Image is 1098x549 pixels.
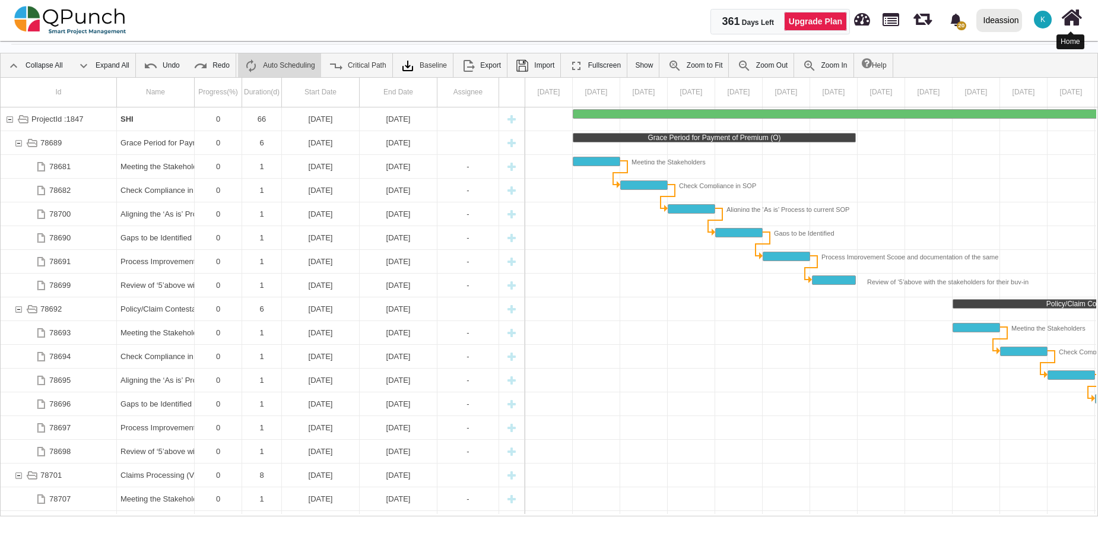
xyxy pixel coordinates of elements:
[198,155,238,178] div: 0
[1,131,117,154] div: 78689
[238,53,320,77] a: Auto Scheduling
[957,21,966,30] span: 20
[1,107,525,131] div: Task: SHI Start date: 07-07-2025 End date: 10-09-2025
[1,107,117,131] div: ProjectId :1847
[195,345,242,368] div: 0
[1,464,117,487] div: 78701
[812,275,856,285] div: Task: Review of ‘5’above with the stakeholders for their buy-in Start date: 12-07-2025 End date: ...
[242,464,282,487] div: 8
[193,59,208,73] img: ic_redo_24.f94b082.png
[1,464,525,487] div: Task: Claims Processing (V) Start date: 23-07-2025 End date: 30-07-2025
[503,345,521,368] div: New task
[242,226,282,249] div: 1
[441,274,495,297] div: -
[503,297,521,320] div: New task
[1000,347,1048,356] div: Task: Check Compliance in SOP Start date: 16-07-2025 End date: 16-07-2025
[858,78,905,107] div: 13 Jul 2025
[1,392,525,416] div: Task: Gaps to be Identified Start date: 18-07-2025 End date: 18-07-2025
[1,392,117,415] div: 78696
[242,416,282,439] div: 1
[282,226,360,249] div: 10-07-2025
[715,228,763,237] div: Task: Gaps to be Identified Start date: 10-07-2025 End date: 10-07-2025
[883,8,899,26] span: Projects
[509,53,560,77] a: Import
[360,345,437,368] div: 16-07-2025
[117,440,195,463] div: Review of ‘5’above with the stakeholders for their buy-in
[117,392,195,415] div: Gaps to be Identified
[117,202,195,226] div: Aligning the ‘As is’ Process to current SOP
[437,392,499,415] div: -
[40,131,62,154] div: 78689
[285,297,356,320] div: [DATE]
[117,107,195,131] div: SHI
[195,179,242,202] div: 0
[629,53,659,77] a: Show
[144,59,158,73] img: ic_undo_24.4502e76.png
[282,107,360,131] div: 07-07-2025
[810,251,998,259] div: Process Improvement Scope and documentation of the same
[117,274,195,297] div: Review of ‘5’above with the stakeholders for their buy-in
[360,416,437,439] div: 19-07-2025
[120,250,191,273] div: Process Improvement Scope and documentation of the same
[503,464,521,487] div: New task
[856,53,893,77] a: Help
[1,78,117,107] div: Id
[441,250,495,273] div: -
[763,78,810,107] div: 11 Jul 2025
[503,202,521,226] div: New task
[360,464,437,487] div: 30-07-2025
[913,6,932,26] span: Iteration
[1,155,525,179] div: Task: Meeting the Stakeholders Start date: 07-07-2025 End date: 07-07-2025
[1,321,525,345] div: Task: Meeting the Stakeholders Start date: 15-07-2025 End date: 15-07-2025
[437,250,499,273] div: -
[282,321,360,344] div: 15-07-2025
[437,179,499,202] div: -
[282,392,360,415] div: 18-07-2025
[437,345,499,368] div: -
[1,250,525,274] div: Task: Process Improvement Scope and documentation of the same Start date: 11-07-2025 End date: 11...
[437,274,499,297] div: -
[441,226,495,249] div: -
[515,59,529,73] img: save.4d96896.png
[360,369,437,392] div: 17-07-2025
[1,487,525,511] div: Task: Meeting the Stakeholders Start date: 23-07-2025 End date: 23-07-2025
[117,78,195,107] div: Name
[461,59,475,73] img: ic_export_24.4e1404f.png
[117,131,195,154] div: Grace Period for Payment of Premium (O)
[120,202,191,226] div: Aligning the ‘As is’ Process to current SOP
[437,369,499,392] div: -
[715,78,763,107] div: 10 Jul 2025
[437,440,499,463] div: -
[722,15,740,27] span: 361
[360,107,437,131] div: 10-09-2025
[49,155,71,178] div: 78681
[1,511,117,534] div: 78708
[14,2,126,38] img: qpunch-sp.fa6292f.png
[138,53,186,77] a: Undo
[503,250,521,273] div: New task
[971,1,1027,40] a: Ideassion
[1000,78,1048,107] div: 16 Jul 2025
[31,107,83,131] div: ProjectId :1847
[71,53,135,77] a: Expand All
[195,416,242,439] div: 0
[242,274,282,297] div: 1
[363,131,433,154] div: [DATE]
[437,487,499,510] div: -
[120,179,191,202] div: Check Compliance in SOP
[503,274,521,297] div: New task
[1,202,525,226] div: Task: Aligning the ‘As is’ Process to current SOP Start date: 09-07-2025 End date: 09-07-2025
[1,53,69,77] a: Collapse All
[810,78,858,107] div: 12 Jul 2025
[1,250,117,273] div: 78691
[1,274,117,297] div: 78699
[242,369,282,392] div: 1
[242,202,282,226] div: 1
[242,297,282,320] div: 6
[455,53,507,77] a: Export
[1,202,117,226] div: 78700
[360,392,437,415] div: 18-07-2025
[282,155,360,178] div: 07-07-2025
[569,59,583,73] img: ic_fullscreen_24.81ea589.png
[242,78,282,107] div: Duration(d)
